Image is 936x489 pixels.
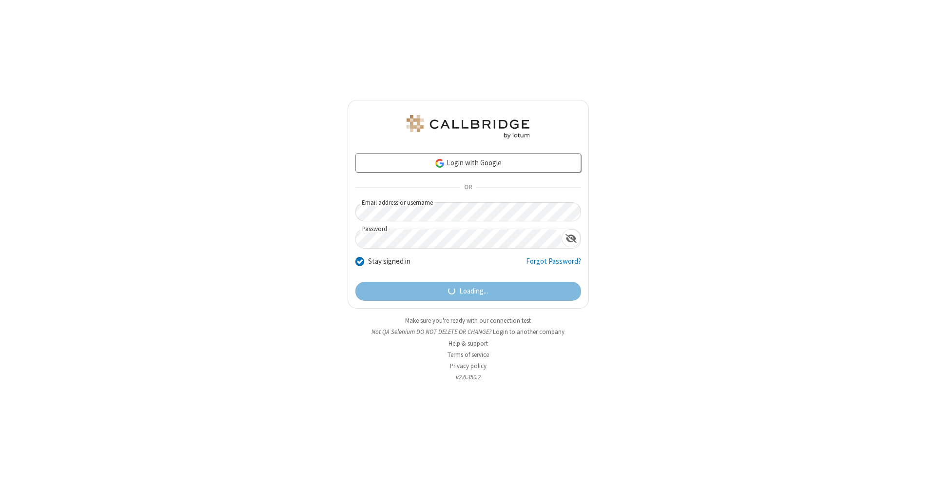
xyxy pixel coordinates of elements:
a: Forgot Password? [526,256,581,274]
a: Help & support [448,339,488,348]
button: Login to another company [493,327,565,336]
a: Privacy policy [450,362,487,370]
li: v2.6.350.2 [348,372,589,382]
a: Login with Google [355,153,581,173]
li: Not QA Selenium DO NOT DELETE OR CHANGE? [348,327,589,336]
input: Email address or username [355,202,581,221]
img: google-icon.png [434,158,445,169]
span: Loading... [459,286,488,297]
a: Make sure you're ready with our connection test [405,316,531,325]
a: Terms of service [448,351,489,359]
input: Password [356,229,562,248]
button: Loading... [355,282,581,301]
div: Show password [562,229,581,247]
label: Stay signed in [368,256,410,267]
span: OR [460,181,476,195]
img: QA Selenium DO NOT DELETE OR CHANGE [405,115,531,138]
